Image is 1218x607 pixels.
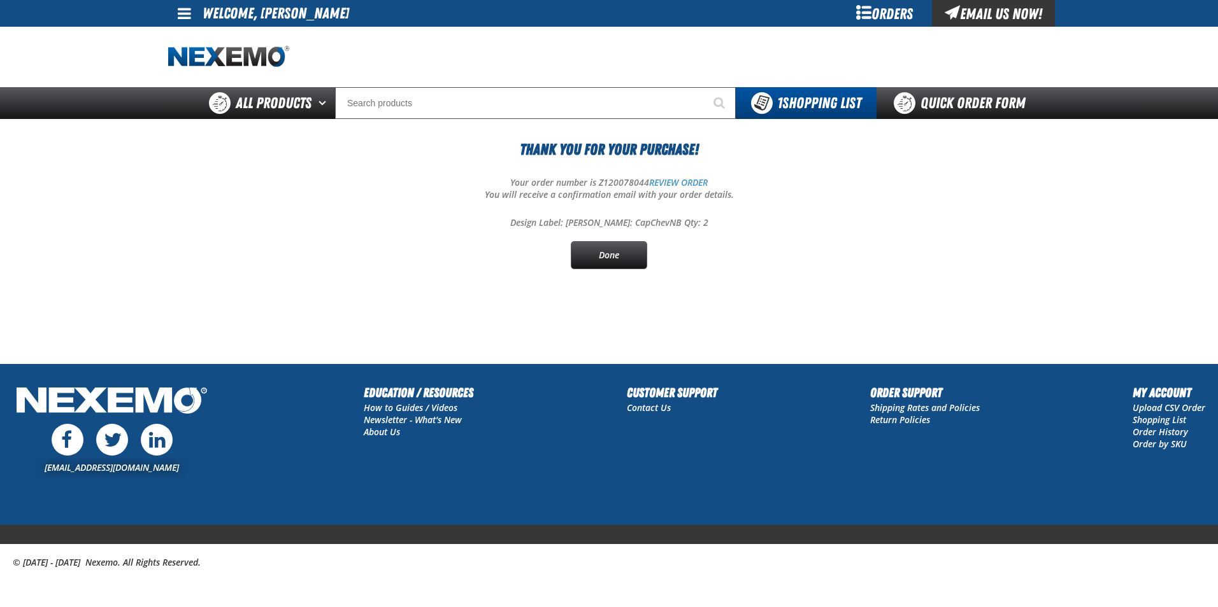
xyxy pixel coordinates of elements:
h2: Education / Resources [364,383,473,402]
a: Shopping List [1133,414,1186,426]
a: Shipping Rates and Policies [870,401,980,414]
a: REVIEW ORDER [649,176,708,188]
strong: 1 [777,94,782,112]
a: Contact Us [627,401,671,414]
button: Open All Products pages [314,87,335,119]
a: Upload CSV Order [1133,401,1205,414]
a: Order History [1133,426,1188,438]
p: You will receive a confirmation email with your order details. [168,189,1050,201]
span: Shopping List [777,94,861,112]
h2: Customer Support [627,383,717,402]
button: You have 1 Shopping List. Open to view details [736,87,877,119]
p: Design Label: [PERSON_NAME]: CapChevNB Qty: 2 [168,217,1050,229]
p: Your order number is Z120078044 [168,177,1050,189]
h2: Order Support [870,383,980,402]
img: Nexemo Logo [13,383,211,421]
a: [EMAIL_ADDRESS][DOMAIN_NAME] [45,461,179,473]
button: Start Searching [704,87,736,119]
a: Done [571,241,647,269]
img: Nexemo logo [168,46,289,68]
h1: Thank You For Your Purchase! [168,138,1050,161]
a: Home [168,46,289,68]
a: About Us [364,426,400,438]
a: How to Guides / Videos [364,401,457,414]
a: Quick Order Form [877,87,1049,119]
a: Newsletter - What's New [364,414,462,426]
input: Search [335,87,736,119]
a: Return Policies [870,414,930,426]
h2: My Account [1133,383,1205,402]
span: All Products [236,92,312,115]
a: Order by SKU [1133,438,1187,450]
